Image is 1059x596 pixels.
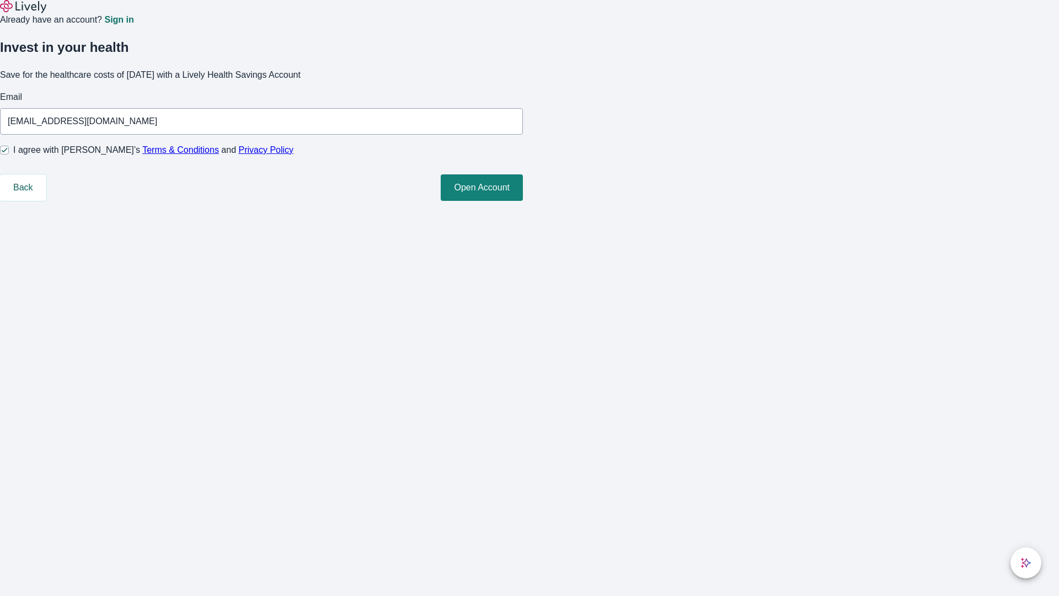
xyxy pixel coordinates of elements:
a: Privacy Policy [239,145,294,155]
a: Sign in [104,15,133,24]
svg: Lively AI Assistant [1020,557,1031,568]
button: Open Account [441,174,523,201]
button: chat [1010,547,1041,578]
a: Terms & Conditions [142,145,219,155]
span: I agree with [PERSON_NAME]’s and [13,143,293,157]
